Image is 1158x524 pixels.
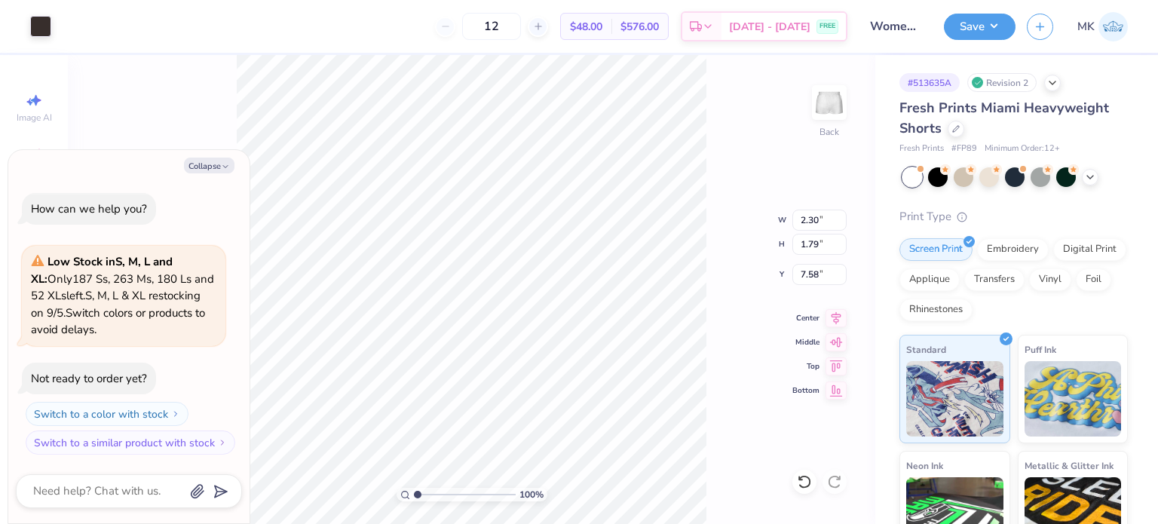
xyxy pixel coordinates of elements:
button: Switch to a color with stock [26,402,188,426]
span: Minimum Order: 12 + [985,142,1060,155]
span: MK [1077,18,1095,35]
div: Print Type [899,208,1128,225]
input: Untitled Design [859,11,933,41]
span: $576.00 [620,19,659,35]
span: Middle [792,337,819,348]
div: Revision 2 [967,73,1037,92]
img: Switch to a similar product with stock [218,438,227,447]
div: How can we help you? [31,201,147,216]
div: Digital Print [1053,238,1126,261]
span: Puff Ink [1025,342,1056,357]
div: Rhinestones [899,299,973,321]
input: – – [462,13,521,40]
div: Embroidery [977,238,1049,261]
img: Puff Ink [1025,361,1122,437]
div: Screen Print [899,238,973,261]
span: Metallic & Glitter Ink [1025,458,1114,473]
span: Top [792,361,819,372]
div: Vinyl [1029,268,1071,291]
div: Back [819,125,839,139]
span: 100 % [519,488,544,501]
span: Center [792,313,819,323]
span: Fresh Prints [899,142,944,155]
strong: Low Stock in S, M, L and XL : [31,254,173,287]
div: Not ready to order yet? [31,371,147,386]
button: Collapse [184,158,234,173]
img: Muskan Kumari [1098,12,1128,41]
img: Back [814,87,844,118]
div: Applique [899,268,960,291]
span: [DATE] - [DATE] [729,19,810,35]
div: Foil [1076,268,1111,291]
a: MK [1077,12,1128,41]
button: Save [944,14,1016,40]
span: Image AI [17,112,52,124]
div: Transfers [964,268,1025,291]
img: Switch to a color with stock [171,409,180,418]
span: Bottom [792,385,819,396]
span: FREE [819,21,835,32]
span: Neon Ink [906,458,943,473]
span: # FP89 [951,142,977,155]
span: Fresh Prints Miami Heavyweight Shorts [899,99,1109,137]
button: Switch to a similar product with stock [26,431,235,455]
span: $48.00 [570,19,602,35]
img: Standard [906,361,1003,437]
div: # 513635A [899,73,960,92]
span: Only 187 Ss, 263 Ms, 180 Ls and 52 XLs left. S, M, L & XL restocking on 9/5. Switch colors or pro... [31,254,214,337]
span: Standard [906,342,946,357]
